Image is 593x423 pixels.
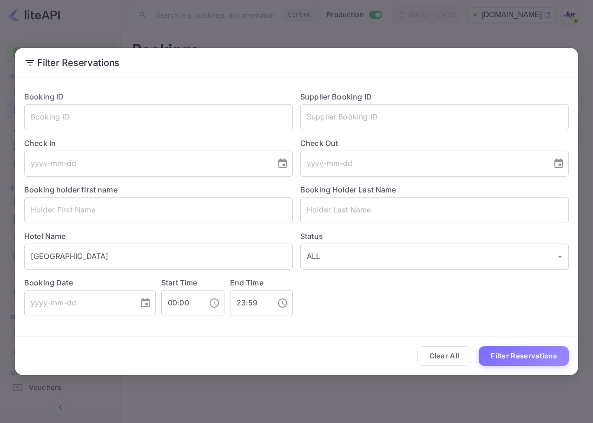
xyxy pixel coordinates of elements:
[24,231,66,241] label: Hotel Name
[136,294,155,312] button: Choose date
[230,290,270,316] input: hh:mm
[417,346,472,366] button: Clear All
[300,197,569,223] input: Holder Last Name
[24,197,293,223] input: Holder First Name
[300,104,569,130] input: Supplier Booking ID
[300,244,569,270] div: ALL
[205,294,224,312] button: Choose time, selected time is 12:00 AM
[300,92,372,101] label: Supplier Booking ID
[24,151,270,177] input: yyyy-mm-dd
[24,138,293,149] label: Check In
[24,104,293,130] input: Booking ID
[24,92,64,101] label: Booking ID
[161,290,201,316] input: hh:mm
[230,278,264,287] label: End Time
[24,185,118,194] label: Booking holder first name
[300,138,569,149] label: Check Out
[273,294,292,312] button: Choose time, selected time is 11:59 PM
[300,231,569,242] label: Status
[24,244,293,270] input: Hotel Name
[24,277,156,288] label: Booking Date
[161,278,198,287] label: Start Time
[549,154,568,173] button: Choose date
[15,48,578,78] h2: Filter Reservations
[479,346,569,366] button: Filter Reservations
[273,154,292,173] button: Choose date
[300,151,546,177] input: yyyy-mm-dd
[300,185,396,194] label: Booking Holder Last Name
[24,290,132,316] input: yyyy-mm-dd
